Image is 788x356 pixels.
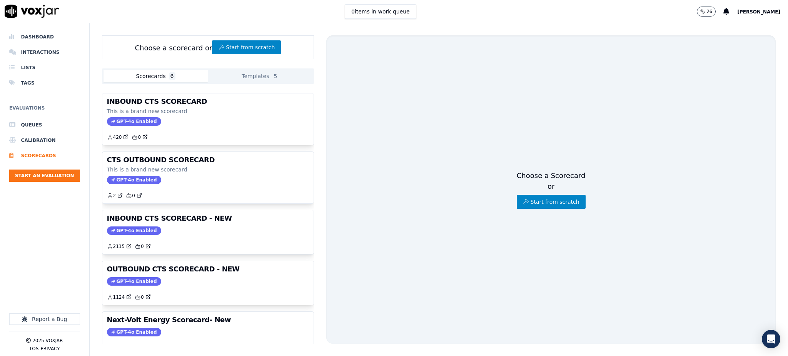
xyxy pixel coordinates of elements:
[107,193,123,199] a: 2
[102,35,314,59] div: Choose a scorecard or
[9,75,80,91] a: Tags
[5,5,59,18] img: voxjar logo
[107,176,161,184] span: GPT-4o Enabled
[107,316,309,323] h3: Next-Volt Energy Scorecard- New
[107,215,309,222] h3: INBOUND CTS SCORECARD - NEW
[697,7,723,17] button: 26
[169,72,175,80] span: 6
[272,72,279,80] span: 5
[107,156,309,163] h3: CTS OUTBOUND SCORECARD
[212,40,281,54] button: Start from scratch
[737,7,788,16] button: [PERSON_NAME]
[9,117,80,133] a: Queues
[737,9,780,15] span: [PERSON_NAME]
[107,134,132,140] button: 420
[9,148,80,163] a: Scorecards
[107,294,135,300] button: 1124
[107,328,161,336] span: GPT-4o Enabled
[107,294,132,300] a: 1124
[107,243,135,250] button: 2115
[107,193,126,199] button: 2
[9,133,80,148] a: Calibration
[32,338,63,344] p: 2025 Voxjar
[9,60,80,75] a: Lists
[9,103,80,117] h6: Evaluations
[706,8,712,15] p: 26
[107,117,161,126] span: GPT-4o Enabled
[132,134,148,140] a: 0
[135,243,151,250] a: 0
[107,226,161,235] span: GPT-4o Enabled
[107,266,309,273] h3: OUTBOUND CTS SCORECARD - NEW
[104,70,208,82] button: Scorecards
[9,29,80,45] a: Dashboard
[126,193,142,199] a: 0
[29,346,38,352] button: TOS
[107,277,161,286] span: GPT-4o Enabled
[107,243,132,250] a: 2115
[208,70,312,82] button: Templates
[517,195,586,209] button: Start from scratch
[9,170,80,182] button: Start an Evaluation
[345,4,416,19] button: 0items in work queue
[107,134,129,140] a: 420
[762,330,780,348] div: Open Intercom Messenger
[517,170,586,209] div: Choose a Scorecard or
[9,313,80,325] button: Report a Bug
[40,346,60,352] button: Privacy
[697,7,716,17] button: 26
[9,45,80,60] a: Interactions
[107,98,309,105] h3: INBOUND CTS SCORECARD
[107,166,309,173] p: This is a brand new scorecard
[107,107,309,115] p: This is a brand new scorecard
[135,294,151,300] a: 0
